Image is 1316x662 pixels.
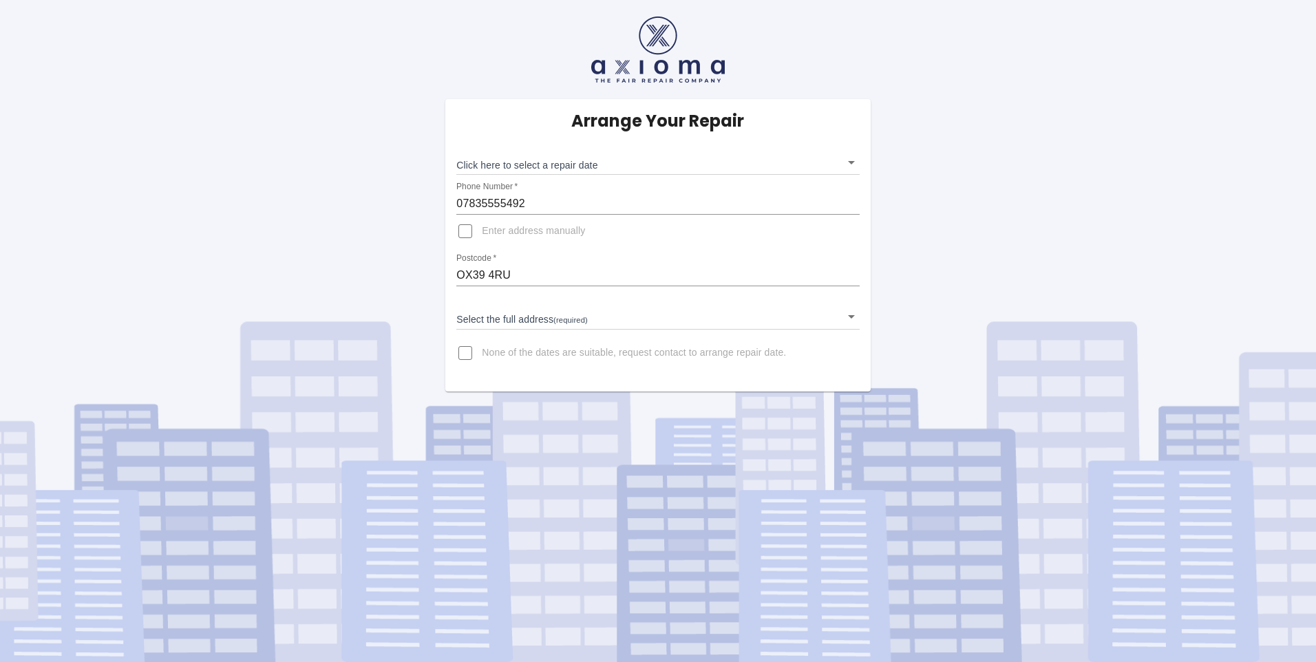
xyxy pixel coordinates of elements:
img: axioma [591,17,725,83]
span: Enter address manually [482,224,585,238]
span: None of the dates are suitable, request contact to arrange repair date. [482,346,786,360]
label: Phone Number [456,181,518,193]
label: Postcode [456,253,496,264]
h5: Arrange Your Repair [571,110,744,132]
